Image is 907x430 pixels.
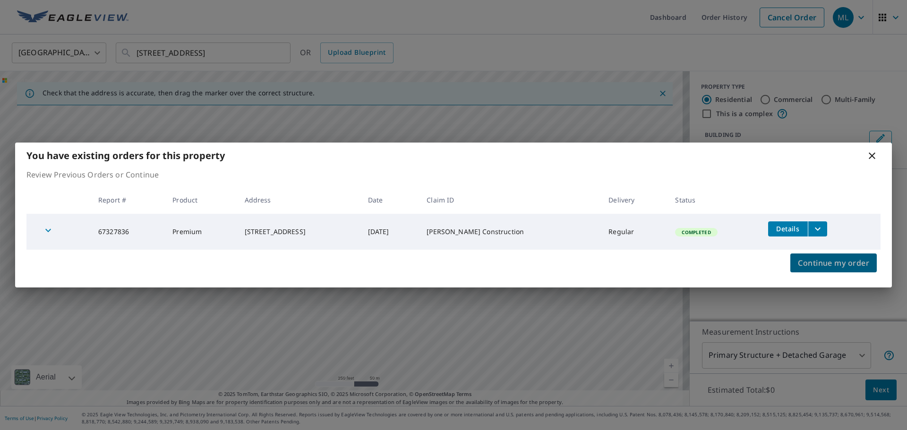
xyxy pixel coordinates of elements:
[419,214,601,250] td: [PERSON_NAME] Construction
[790,253,877,272] button: Continue my order
[237,186,360,214] th: Address
[165,214,237,250] td: Premium
[360,214,419,250] td: [DATE]
[601,214,667,250] td: Regular
[165,186,237,214] th: Product
[667,186,760,214] th: Status
[26,169,881,180] p: Review Previous Orders or Continue
[798,256,869,270] span: Continue my order
[676,229,716,236] span: Completed
[808,221,827,236] button: filesDropdownBtn-67327836
[360,186,419,214] th: Date
[26,149,225,162] b: You have existing orders for this property
[419,186,601,214] th: Claim ID
[774,224,802,233] span: Details
[91,186,165,214] th: Report #
[245,227,353,236] div: [STREET_ADDRESS]
[768,221,808,236] button: detailsBtn-67327836
[601,186,667,214] th: Delivery
[91,214,165,250] td: 67327836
